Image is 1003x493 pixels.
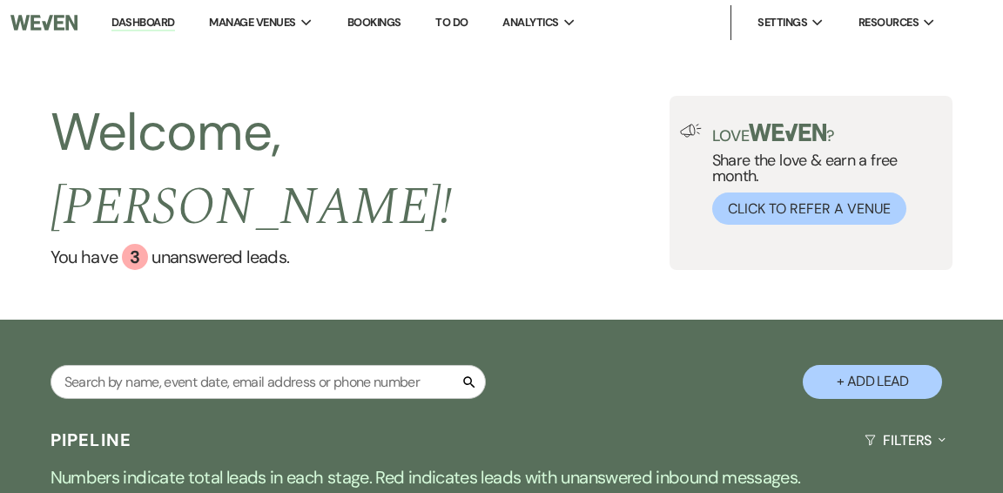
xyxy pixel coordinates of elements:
div: Share the love & earn a free month. [702,124,943,225]
img: Weven Logo [10,4,77,41]
a: Dashboard [111,15,174,31]
a: Bookings [347,15,401,30]
img: loud-speaker-illustration.svg [680,124,702,138]
button: Filters [858,417,953,463]
div: 3 [122,244,148,270]
button: + Add Lead [803,365,942,399]
a: To Do [435,15,468,30]
h2: Welcome, [50,96,670,244]
input: Search by name, event date, email address or phone number [50,365,486,399]
p: Love ? [712,124,943,144]
span: [PERSON_NAME] ! [50,167,453,247]
h3: Pipeline [50,428,132,452]
img: weven-logo-green.svg [749,124,826,141]
a: You have 3 unanswered leads. [50,244,670,270]
button: Click to Refer a Venue [712,192,906,225]
span: Settings [757,14,807,31]
span: Manage Venues [209,14,295,31]
span: Resources [858,14,919,31]
span: Analytics [502,14,558,31]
